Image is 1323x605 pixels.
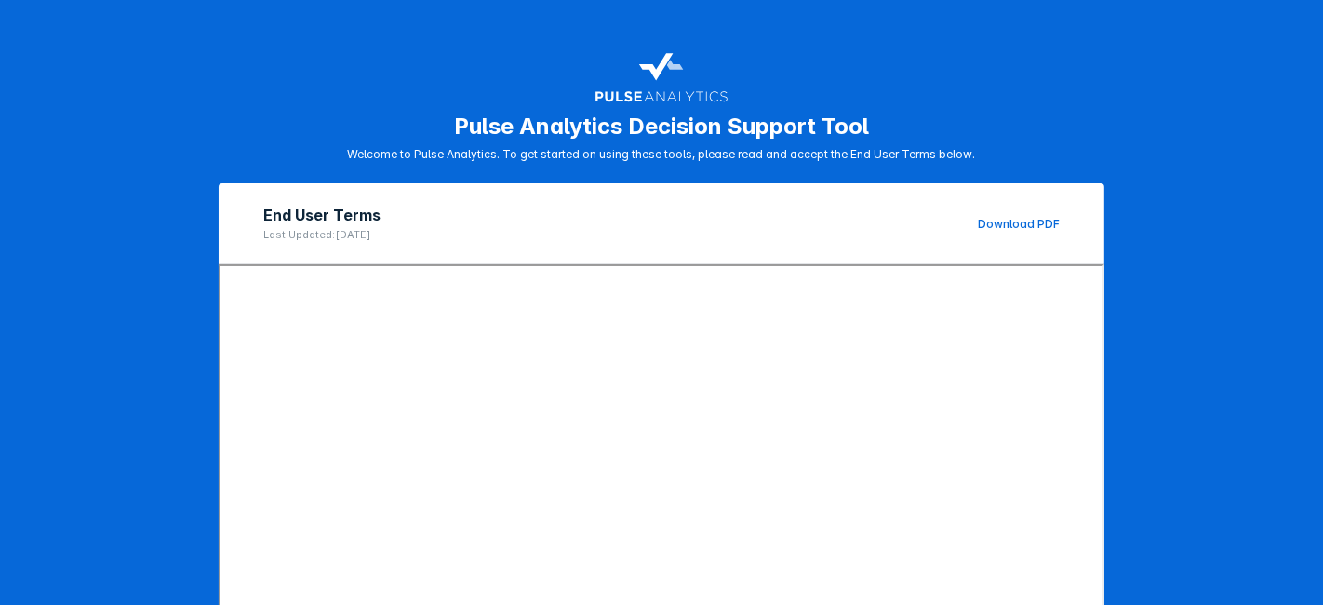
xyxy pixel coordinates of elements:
a: Download PDF [978,217,1060,231]
p: Welcome to Pulse Analytics. To get started on using these tools, please read and accept the End U... [348,147,976,161]
h2: End User Terms [263,206,381,224]
p: Last Updated: [DATE] [263,228,381,241]
img: pulse-logo-user-terms.svg [595,45,728,105]
h1: Pulse Analytics Decision Support Tool [454,113,869,140]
